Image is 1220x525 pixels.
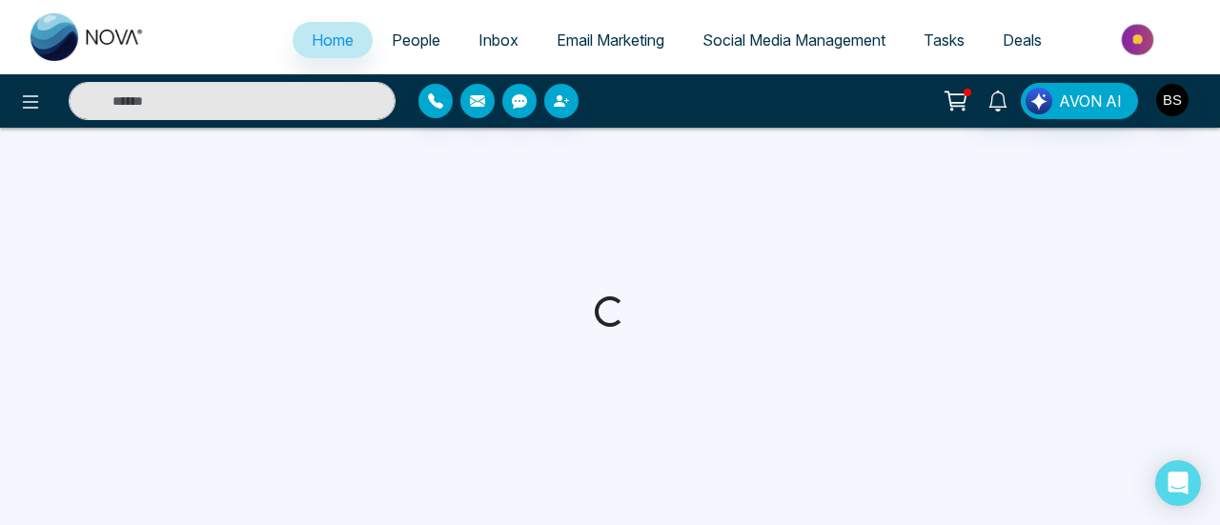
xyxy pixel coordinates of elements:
a: Home [293,22,373,58]
div: Open Intercom Messenger [1155,460,1201,506]
span: Inbox [478,30,518,50]
button: AVON AI [1021,83,1138,119]
span: Home [312,30,354,50]
img: Lead Flow [1026,88,1052,114]
span: Email Marketing [557,30,664,50]
a: Tasks [905,22,984,58]
span: Social Media Management [702,30,885,50]
span: Deals [1003,30,1042,50]
a: Deals [984,22,1061,58]
span: People [392,30,440,50]
a: Email Marketing [538,22,683,58]
span: Tasks [924,30,965,50]
img: Nova CRM Logo [30,13,145,61]
span: AVON AI [1059,90,1122,112]
img: User Avatar [1156,84,1189,116]
a: Inbox [459,22,538,58]
a: Social Media Management [683,22,905,58]
a: People [373,22,459,58]
img: Market-place.gif [1070,18,1209,61]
